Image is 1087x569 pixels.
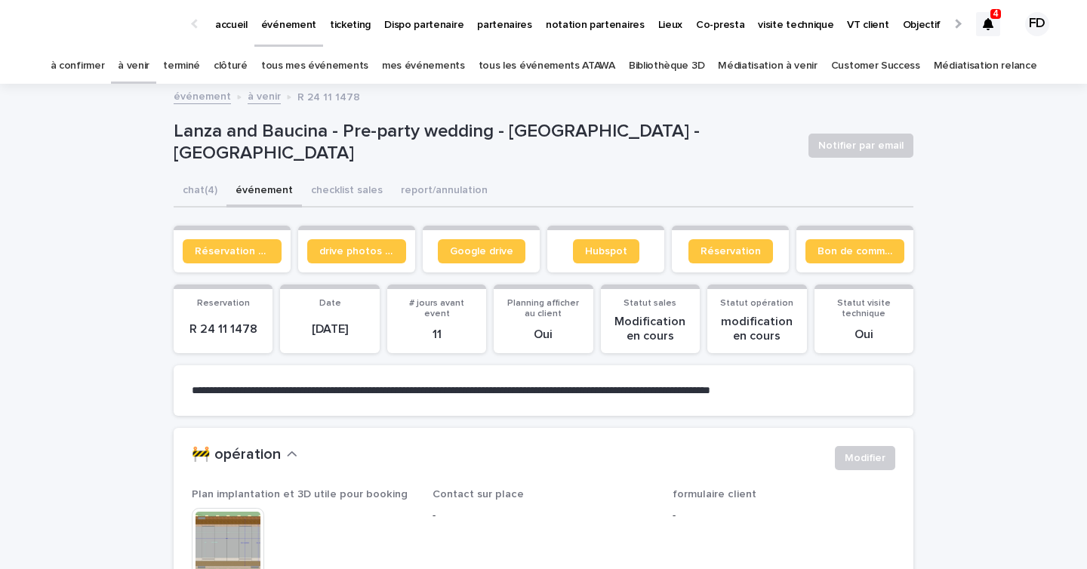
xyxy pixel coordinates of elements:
a: drive photos coordinateur [307,239,406,263]
span: Date [319,299,341,308]
div: 4 [976,12,1000,36]
span: Statut sales [624,299,676,308]
span: formulaire client [673,489,756,500]
a: Réservation [688,239,773,263]
a: tous mes événements [261,48,368,84]
span: Hubspot [585,246,627,257]
p: modification en cours [716,315,797,343]
span: Bon de commande [818,246,892,257]
a: à venir [248,87,281,104]
span: Statut opération [720,299,793,308]
span: # jours avant event [409,299,464,318]
span: Notifier par email [818,138,904,153]
p: Oui [503,328,584,342]
button: chat (4) [174,176,226,208]
p: R 24 11 1478 [297,88,360,104]
a: événement [174,87,231,104]
p: [DATE] [289,322,370,337]
button: événement [226,176,302,208]
p: - [673,508,895,524]
button: Notifier par email [808,134,913,158]
a: Customer Success [831,48,920,84]
a: Bibliothèque 3D [629,48,704,84]
span: Contact sur place [433,489,524,500]
span: Réservation client [195,246,269,257]
button: report/annulation [392,176,497,208]
p: 4 [993,8,999,19]
span: Planning afficher au client [507,299,579,318]
p: R 24 11 1478 [183,322,263,337]
img: Ls34BcGeRexTGTNfXpUC [30,9,177,39]
a: mes événements [382,48,465,84]
span: Modifier [845,451,885,466]
a: clôturé [214,48,248,84]
button: checklist sales [302,176,392,208]
a: à confirmer [51,48,105,84]
a: Médiatisation à venir [718,48,818,84]
a: à venir [118,48,149,84]
p: 11 [396,328,477,342]
p: Modification en cours [610,315,691,343]
a: Hubspot [573,239,639,263]
span: Reservation [197,299,250,308]
span: Google drive [450,246,513,257]
a: Réservation client [183,239,282,263]
button: 🚧 opération [192,446,297,464]
span: Statut visite technique [837,299,891,318]
a: terminé [163,48,200,84]
p: Lanza and Baucina - Pre-party wedding - [GEOGRAPHIC_DATA] - [GEOGRAPHIC_DATA] [174,121,796,165]
p: Oui [824,328,904,342]
a: Bon de commande [805,239,904,263]
p: - [433,508,655,524]
span: drive photos coordinateur [319,246,394,257]
span: Réservation [701,246,761,257]
span: Plan implantation et 3D utile pour booking [192,489,408,500]
a: tous les événements ATAWA [479,48,615,84]
a: Google drive [438,239,525,263]
h2: 🚧 opération [192,446,281,464]
button: Modifier [835,446,895,470]
a: Médiatisation relance [934,48,1037,84]
div: FD [1025,12,1049,36]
